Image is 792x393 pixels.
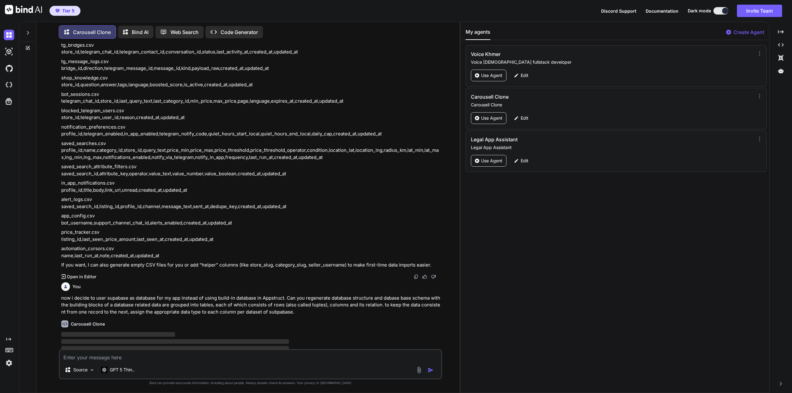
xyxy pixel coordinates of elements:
[61,295,441,316] p: now i decide to user supabase as database for my app instead of using build-in database in Appstr...
[170,28,199,36] p: Web Search
[61,140,441,161] p: saved_searches.csv profile_id,name,category_id,store_id,query_text,price_min,price_max,price_thre...
[61,91,441,105] p: bot_sessions.csv telegram_chat_id,store_id,last_query_text,last_category_id,min_price,max_price,p...
[73,367,88,373] p: Source
[428,367,434,373] img: icon
[471,144,748,151] p: Legal App Assistant
[61,124,441,138] p: notification_preferences.csv profile_id,telegram_enabled,in_app_enabled,telegram_notify_code,quie...
[481,72,502,79] p: Use Agent
[73,28,111,36] p: Carousell Clone
[110,367,135,373] p: GPT 5 Thin..
[601,8,636,14] button: Discord Support
[61,262,441,269] p: If you want, I can also generate empty CSV files for you or add “helper” columns (like store_slug...
[646,8,678,14] button: Documentation
[62,8,75,14] span: Tier 5
[4,80,14,90] img: cloudideIcon
[61,75,441,88] p: shop_knowledge.csv store_id,question,answer,tags,language,boosted_score,is_active,created_at,upda...
[481,158,502,164] p: Use Agent
[471,50,665,58] h3: Voice Khmer
[688,8,711,14] span: Dark mode
[61,180,441,194] p: in_app_notifications.csv profile_id,title,body,link_url,unread,created_at,updated_at
[4,63,14,74] img: githubDark
[61,196,441,210] p: alert_logs.csv saved_search_id,listing_id,profile_id,channel,message_text,sent_at,dedupe_key,crea...
[61,107,441,121] p: blocked_telegram_users.csv store_id,telegram_user_id,reason,created_at,updated_at
[521,72,528,79] p: Edit
[61,58,441,72] p: tg_message_logs.csv bridge_id,direction,telegram_message_id,message_id,kind,payload_raw,created_a...
[4,30,14,40] img: darkChat
[466,28,490,40] button: My agents
[89,367,95,373] img: Pick Models
[471,102,748,108] p: Carousell Clone
[49,6,80,16] button: premiumTier 5
[59,381,442,385] p: Bind can provide inaccurate information, including about people. Always double-check its answers....
[132,28,148,36] p: Bind AI
[415,366,423,374] img: attachment
[61,163,441,177] p: saved_search_attribute_filters.csv saved_search_id,attribute_key,operator,value_text,value_number...
[737,5,782,17] button: Invite Team
[61,339,289,344] span: ‌
[67,274,96,280] p: Open in Editor
[521,158,528,164] p: Edit
[481,115,502,121] p: Use Agent
[521,115,528,121] p: Edit
[72,284,81,290] h6: You
[4,46,14,57] img: darkAi-studio
[61,212,441,226] p: app_config.csv bot_username,support_channel_chat_id,alerts_enabled,created_at,updated_at
[61,346,289,351] span: ‌
[71,321,105,327] h6: Carousell Clone
[61,42,441,56] p: tg_bridges.csv store_id,telegram_chat_id,telegram_contact_id,conversation_id,status,last_activity...
[55,9,60,13] img: premium
[471,136,665,143] h3: Legal App Assistant
[422,274,427,279] img: like
[414,274,419,279] img: copy
[4,358,14,368] img: settings
[61,245,441,259] p: automation_cursors.csv name,last_run_at,note,created_at,updated_at
[101,367,107,373] img: GPT 5 Thinking High
[734,28,764,36] p: Create Agent
[471,59,748,65] p: Voice [DEMOGRAPHIC_DATA] fullstack developer
[471,93,665,100] h3: Carousell Clone
[61,332,175,337] span: ‌
[431,274,436,279] img: dislike
[221,28,258,36] p: Code Generator
[61,229,441,243] p: price_tracker.csv listing_id,last_seen_price_amount,last_seen_at,created_at,updated_at
[5,5,42,14] img: Bind AI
